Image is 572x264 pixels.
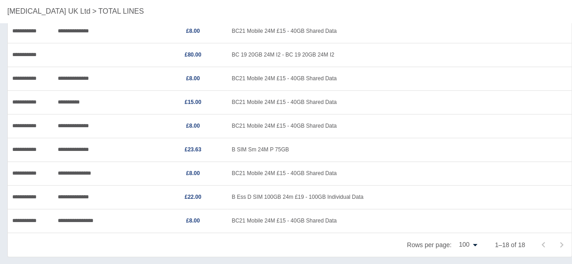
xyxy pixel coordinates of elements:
div: BC21 Mobile 24M £15 - 40GB Shared Data [227,67,572,90]
a: £8.00 [186,75,200,82]
div: BC 19 20GB 24M I2 - BC 19 20GB 24M I2 [227,43,572,67]
a: £23.63 [185,146,202,153]
div: 100 [455,238,480,251]
div: BC21 Mobile 24M £15 - 40GB Shared Data [227,90,572,114]
a: [MEDICAL_DATA] UK Ltd [7,6,91,17]
a: £15.00 [185,99,202,105]
p: 1–18 of 18 [495,240,525,249]
a: £22.00 [185,194,202,200]
a: £8.00 [186,217,200,224]
p: Rows per page: [407,240,451,249]
a: £80.00 [185,52,202,58]
a: £8.00 [186,123,200,129]
a: TOTAL LINES [98,6,144,17]
a: £8.00 [186,170,200,176]
div: BC21 Mobile 24M £15 - 40GB Shared Data [227,19,572,43]
a: £8.00 [186,28,200,34]
div: BC21 Mobile 24M £15 - 40GB Shared Data [227,209,572,233]
p: > [92,6,96,17]
div: B SIM Sm 24M P 75GB [227,138,572,161]
div: B Ess D SIM 100GB 24m £19 - 100GB Individual Data [227,185,572,209]
div: BC21 Mobile 24M £15 - 40GB Shared Data [227,114,572,138]
div: BC21 Mobile 24M £15 - 40GB Shared Data [227,161,572,185]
